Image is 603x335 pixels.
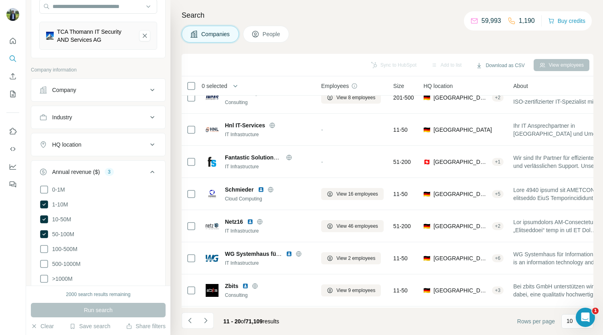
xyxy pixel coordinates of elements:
span: 51-200 [393,158,411,166]
button: View 46 employees [321,220,384,232]
span: 0 selected [202,82,227,90]
span: Hnl IT-Services [225,121,265,129]
img: Avatar [6,8,19,21]
div: + 5 [492,190,504,198]
span: 🇩🇪 [423,286,430,294]
span: 🇩🇪 [423,94,430,102]
div: + 1 [492,158,504,165]
div: IT Infrastructure [225,259,312,267]
button: Feedback [6,177,19,192]
span: >1000M [49,275,73,283]
p: Company information [31,66,166,74]
span: 71,109 [245,318,263,325]
p: 59,993 [482,16,501,26]
span: 201-500 [393,94,414,102]
span: [GEOGRAPHIC_DATA], [GEOGRAPHIC_DATA]|[GEOGRAPHIC_DATA]|[GEOGRAPHIC_DATA] [433,190,488,198]
button: Navigate to previous page [182,313,198,329]
h4: Search [182,10,593,21]
span: 100-500M [49,245,77,253]
span: 1-10M [49,200,68,208]
div: TCA Thomann IT Security AND Services AG [57,28,133,44]
button: Use Surfe on LinkedIn [6,124,19,139]
img: LinkedIn logo [286,251,292,257]
button: View 2 employees [321,252,381,264]
span: 🇩🇪 [423,190,430,198]
img: Logo of Zbits [206,284,219,297]
button: Company [31,80,165,100]
span: 11 - 20 [223,318,241,325]
img: LinkedIn logo [247,219,253,225]
span: Fantastic Solutions AG [225,154,287,161]
div: Company [52,86,76,94]
span: results [223,318,279,325]
span: - [321,127,323,133]
div: 3 [105,168,114,176]
button: Annual revenue ($)3 [31,162,165,185]
span: 🇨🇭 [423,158,430,166]
span: 11-50 [393,190,408,198]
img: Logo of Schmieder [206,188,219,200]
img: LinkedIn logo [258,186,264,193]
div: Annual revenue ($) [52,168,100,176]
div: + 6 [492,255,504,262]
span: Zbits [225,282,238,290]
img: TCA Thomann IT Security AND Services AG-logo [46,32,54,39]
button: Industry [31,108,165,127]
span: HQ location [423,82,453,90]
span: 10-50M [49,215,71,223]
span: Netz16 [225,218,243,226]
button: View 8 employees [321,92,381,104]
button: View 16 employees [321,188,384,200]
div: Consulting [225,292,312,299]
button: Buy credits [548,15,585,27]
div: HQ location [52,141,81,149]
span: [GEOGRAPHIC_DATA] [433,126,492,134]
img: Logo of Netz16 [206,220,219,233]
span: - [321,159,323,165]
span: 0-1M [49,186,65,194]
div: Industry [52,113,72,121]
span: [GEOGRAPHIC_DATA], [GEOGRAPHIC_DATA]|[GEOGRAPHIC_DATA]|[GEOGRAPHIC_DATA] [433,94,488,102]
button: Quick start [6,34,19,48]
button: Enrich CSV [6,69,19,84]
button: Save search [69,322,110,330]
button: TCA Thomann IT Security AND Services AG-remove-button [139,30,150,41]
img: LinkedIn logo [242,283,249,289]
p: 10 [567,317,573,325]
button: Clear [31,322,54,330]
button: Use Surfe API [6,142,19,156]
span: View 16 employees [336,190,378,198]
button: HQ location [31,135,165,154]
span: of [241,318,246,325]
span: View 2 employees [336,255,375,262]
button: Dashboard [6,159,19,174]
span: 51-200 [393,222,411,230]
div: IT Infrastructure [225,163,312,170]
span: 50-100M [49,230,74,238]
iframe: Intercom live chat [576,308,595,327]
span: 1 [592,308,599,314]
button: Share filters [126,322,166,330]
span: [GEOGRAPHIC_DATA], [GEOGRAPHIC_DATA]|Schwaben|Aichach-Friedberg [433,222,488,230]
div: Cloud Computing [225,195,312,202]
span: Size [393,82,404,90]
img: Logo of Hnl IT-Services [206,127,219,132]
span: Rows per page [517,317,555,325]
div: + 3 [492,287,504,294]
span: View 8 employees [336,94,375,101]
span: Companies [201,30,231,38]
p: 1,190 [519,16,535,26]
span: [GEOGRAPHIC_DATA], [GEOGRAPHIC_DATA]|[GEOGRAPHIC_DATA]|[GEOGRAPHIC_DATA] [433,286,488,294]
div: 2000 search results remaining [66,291,131,298]
span: 500-1000M [49,260,81,268]
span: 11-50 [393,286,408,294]
img: Logo of WG Systemhaus für Informationstechnologien [206,252,219,265]
div: IT Infrastructure [225,227,312,235]
span: People [263,30,281,38]
div: + 2 [492,94,504,101]
span: View 9 employees [336,287,375,294]
span: View 46 employees [336,223,378,230]
img: Logo of Fantastic Solutions AG [206,155,219,168]
span: [GEOGRAPHIC_DATA], [GEOGRAPHIC_DATA]|[GEOGRAPHIC_DATA] [433,254,488,262]
span: 🇩🇪 [423,254,430,262]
